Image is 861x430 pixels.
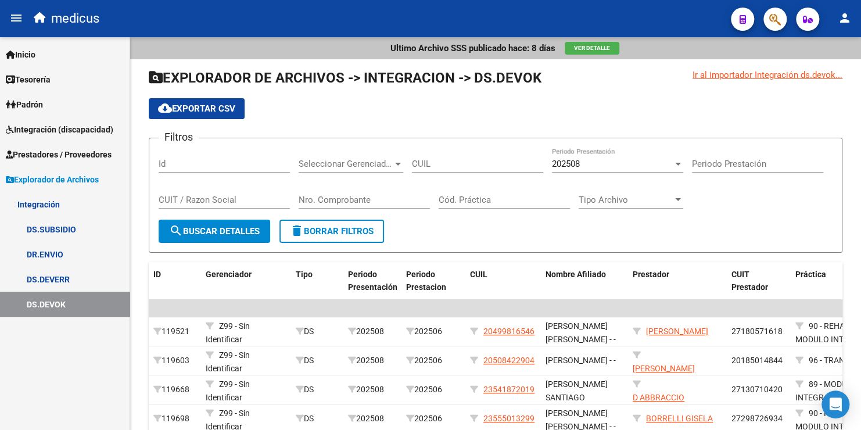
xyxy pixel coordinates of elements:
[546,321,616,344] span: [PERSON_NAME] [PERSON_NAME] - -
[343,262,401,300] datatable-header-cell: Periodo Presentación
[153,412,196,425] div: 119698
[153,354,196,367] div: 119603
[206,321,250,344] span: Z99 - Sin Identificar
[633,270,669,279] span: Prestador
[6,173,99,186] span: Explorador de Archivos
[646,327,708,336] span: [PERSON_NAME]
[546,356,616,365] span: [PERSON_NAME] - -
[465,262,541,300] datatable-header-cell: CUIL
[296,354,339,367] div: DS
[149,70,541,86] span: EXPLORADOR DE ARCHIVOS -> INTEGRACION -> DS.DEVOK
[483,414,534,423] span: 23555013299
[483,327,534,336] span: 20499816546
[348,412,397,425] div: 202508
[169,224,183,238] mat-icon: search
[731,327,783,336] span: 27180571618
[206,379,250,402] span: Z99 - Sin Identificar
[159,220,270,243] button: Buscar Detalles
[633,364,695,386] span: [PERSON_NAME] [PERSON_NAME]
[6,148,112,161] span: Prestadores / Proveedores
[299,159,393,169] span: Seleccionar Gerenciador
[296,270,313,279] span: Tipo
[470,270,487,279] span: CUIL
[406,412,461,425] div: 202506
[401,262,465,300] datatable-header-cell: Periodo Prestacion
[159,129,199,145] h3: Filtros
[6,123,113,136] span: Integración (discapacidad)
[731,356,783,365] span: 20185014844
[169,226,260,236] span: Buscar Detalles
[546,379,616,415] span: [PERSON_NAME] SANTIAGO [PERSON_NAME] - -
[348,325,397,338] div: 202508
[731,414,783,423] span: 27298726934
[348,270,397,292] span: Periodo Presentación
[296,383,339,396] div: DS
[731,270,768,292] span: CUIT Prestador
[51,6,99,31] span: medicus
[296,325,339,338] div: DS
[149,98,245,119] button: Exportar CSV
[201,262,291,300] datatable-header-cell: Gerenciador
[158,103,235,114] span: Exportar CSV
[406,270,446,292] span: Periodo Prestacion
[390,42,555,55] p: Ultimo Archivo SSS publicado hace: 8 días
[579,195,673,205] span: Tipo Archivo
[6,98,43,111] span: Padrón
[406,354,461,367] div: 202506
[6,73,51,86] span: Tesorería
[153,270,161,279] span: ID
[546,270,606,279] span: Nombre Afiliado
[483,385,534,394] span: 23541872019
[290,226,374,236] span: Borrar Filtros
[731,385,783,394] span: 27130710420
[153,325,196,338] div: 119521
[153,383,196,396] div: 119668
[206,350,250,373] span: Z99 - Sin Identificar
[6,48,35,61] span: Inicio
[296,412,339,425] div: DS
[633,393,695,415] span: D ABBRACCIO [PERSON_NAME]
[552,159,580,169] span: 202508
[279,220,384,243] button: Borrar Filtros
[574,45,610,51] span: Ver Detalle
[693,69,842,81] div: Ir al importador Integración ds.devok...
[838,11,852,25] mat-icon: person
[541,262,628,300] datatable-header-cell: Nombre Afiliado
[628,262,727,300] datatable-header-cell: Prestador
[348,383,397,396] div: 202508
[565,42,619,55] button: Ver Detalle
[795,270,826,279] span: Práctica
[727,262,791,300] datatable-header-cell: CUIT Prestador
[406,325,461,338] div: 202506
[149,262,201,300] datatable-header-cell: ID
[158,101,172,115] mat-icon: cloud_download
[206,270,252,279] span: Gerenciador
[290,224,304,238] mat-icon: delete
[9,11,23,25] mat-icon: menu
[406,383,461,396] div: 202506
[483,356,534,365] span: 20508422904
[291,262,343,300] datatable-header-cell: Tipo
[821,390,849,418] div: Open Intercom Messenger
[348,354,397,367] div: 202508
[646,414,713,423] span: BORRELLI GISELA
